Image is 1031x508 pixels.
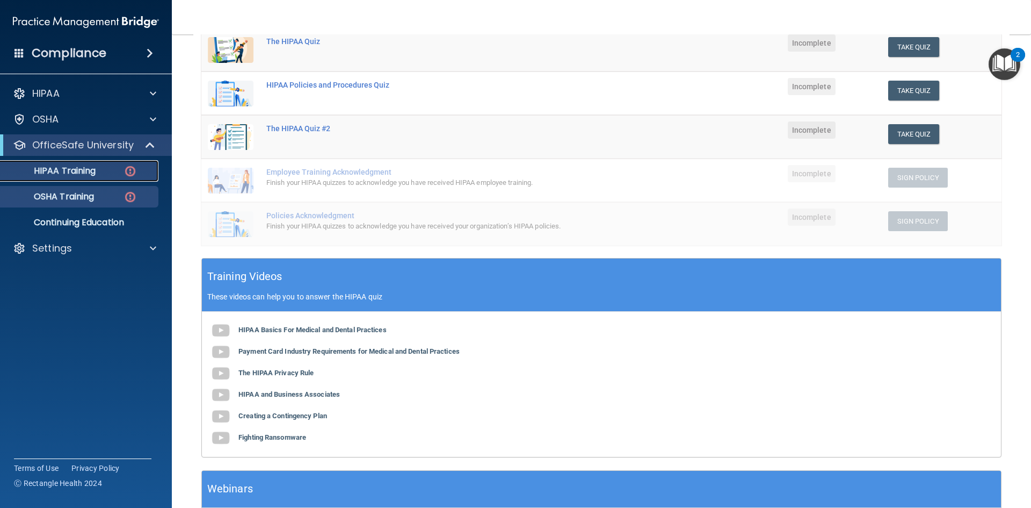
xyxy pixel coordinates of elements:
[238,433,306,441] b: Fighting Ransomware
[888,81,940,101] button: Take Quiz
[124,190,137,204] img: danger-circle.6113f641.png
[32,113,59,126] p: OSHA
[210,406,231,427] img: gray_youtube_icon.38fcd6cc.png
[238,347,460,355] b: Payment Card Industry Requirements for Medical and Dental Practices
[14,463,59,474] a: Terms of Use
[71,463,120,474] a: Privacy Policy
[13,139,156,152] a: OfficeSafe University
[32,46,106,61] h4: Compliance
[266,168,650,176] div: Employee Training Acknowledgment
[888,211,948,231] button: Sign Policy
[888,124,940,144] button: Take Quiz
[238,369,314,377] b: The HIPAA Privacy Rule
[210,384,231,406] img: gray_youtube_icon.38fcd6cc.png
[788,209,836,226] span: Incomplete
[13,242,156,255] a: Settings
[266,176,650,189] div: Finish your HIPAA quizzes to acknowledge you have received HIPAA employee training.
[13,87,156,100] a: HIPAA
[238,326,387,334] b: HIPAA Basics For Medical and Dental Practices
[7,217,154,228] p: Continuing Education
[210,341,231,363] img: gray_youtube_icon.38fcd6cc.png
[788,78,836,95] span: Incomplete
[207,480,253,498] h5: Webinars
[1016,55,1020,69] div: 2
[266,37,650,46] div: The HIPAA Quiz
[210,363,231,384] img: gray_youtube_icon.38fcd6cc.png
[266,220,650,233] div: Finish your HIPAA quizzes to acknowledge you have received your organization’s HIPAA policies.
[888,168,948,188] button: Sign Policy
[788,34,836,52] span: Incomplete
[266,124,650,133] div: The HIPAA Quiz #2
[14,478,102,489] span: Ⓒ Rectangle Health 2024
[32,139,134,152] p: OfficeSafe University
[32,87,60,100] p: HIPAA
[845,432,1018,475] iframe: Drift Widget Chat Controller
[210,320,231,341] img: gray_youtube_icon.38fcd6cc.png
[788,121,836,139] span: Incomplete
[7,166,96,176] p: HIPAA Training
[989,48,1020,80] button: Open Resource Center, 2 new notifications
[32,242,72,255] p: Settings
[238,390,340,398] b: HIPAA and Business Associates
[13,11,159,33] img: PMB logo
[207,292,996,301] p: These videos can help you to answer the HIPAA quiz
[888,37,940,57] button: Take Quiz
[124,164,137,178] img: danger-circle.6113f641.png
[266,211,650,220] div: Policies Acknowledgment
[13,113,156,126] a: OSHA
[210,427,231,449] img: gray_youtube_icon.38fcd6cc.png
[7,191,94,202] p: OSHA Training
[238,412,327,420] b: Creating a Contingency Plan
[788,165,836,182] span: Incomplete
[207,267,282,286] h5: Training Videos
[266,81,650,89] div: HIPAA Policies and Procedures Quiz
